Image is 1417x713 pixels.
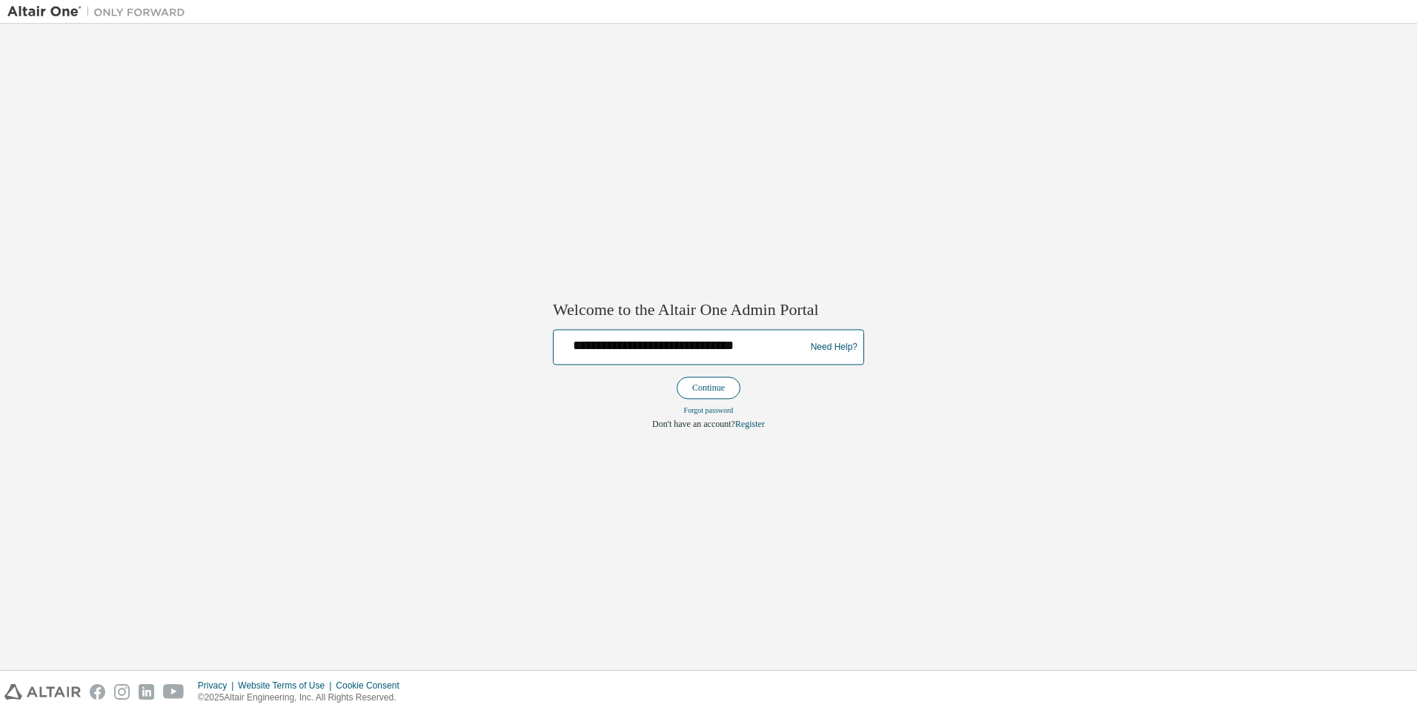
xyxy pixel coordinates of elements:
[553,299,864,320] h2: Welcome to the Altair One Admin Portal
[139,684,154,700] img: linkedin.svg
[90,684,105,700] img: facebook.svg
[7,4,193,19] img: Altair One
[652,419,735,430] span: Don't have an account?
[684,407,734,415] a: Forgot password
[163,684,185,700] img: youtube.svg
[336,680,408,692] div: Cookie Consent
[677,377,740,399] button: Continue
[114,684,130,700] img: instagram.svg
[198,680,238,692] div: Privacy
[238,680,336,692] div: Website Terms of Use
[4,684,81,700] img: altair_logo.svg
[735,419,765,430] a: Register
[198,692,408,704] p: © 2025 Altair Engineering, Inc. All Rights Reserved.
